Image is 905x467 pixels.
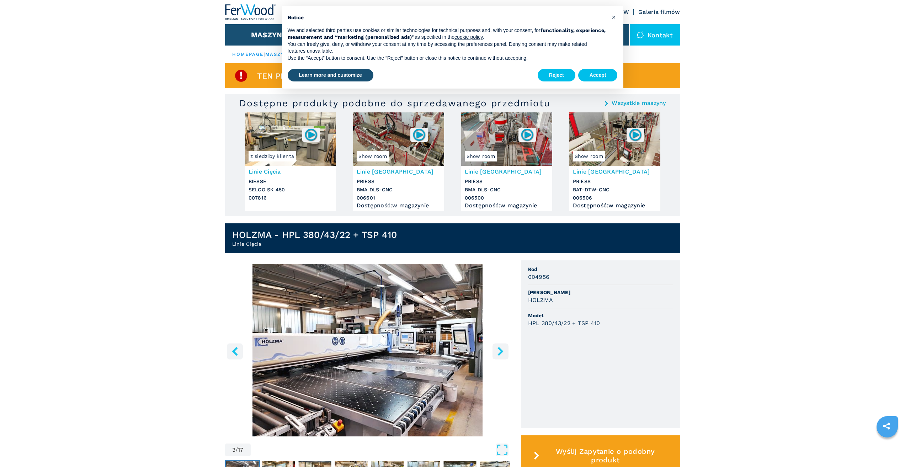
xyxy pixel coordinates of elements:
span: Kod [528,266,673,273]
h3: 004956 [528,273,550,281]
h3: PRIESS BMA DLS-CNC 006601 [357,177,441,202]
a: HOMEPAGE [232,52,264,57]
img: Linie Cięcia HOLZMA HPL 380/43/22 + TSP 410 [225,264,510,436]
span: / [235,447,238,453]
iframe: Chat [875,435,900,462]
h3: Dostępne produkty podobne do sprzedawanego przedmiotu [239,97,550,109]
h1: HOLZMA - HPL 380/43/22 + TSP 410 [232,229,397,240]
span: z siedziby klienta [249,151,296,161]
a: maszyny [265,52,293,57]
img: Linie Wiercenia PRIESS BAT-DTW-CNC [569,112,660,166]
span: Show room [465,151,497,161]
h3: HOLZMA [528,296,553,304]
button: left-button [227,343,243,359]
img: 007816 [304,128,318,142]
button: Accept [578,69,618,82]
h2: Notice [288,14,606,21]
span: 3 [232,447,235,453]
a: Galeria filmów [638,9,680,15]
img: Linie Wiercenia PRIESS BMA DLS-CNC [461,112,552,166]
img: Ferwood [225,4,276,20]
img: 006506 [628,128,642,142]
div: Dostępność : w magazynie [573,204,657,207]
div: Dostępność : w magazynie [357,204,441,207]
span: Wyślij Zapytanie o podobny produkt [542,447,668,464]
button: Maszyny [251,31,287,39]
p: Use the “Accept” button to consent. Use the “Reject” button or close this notice to continue with... [288,55,606,62]
img: 006500 [520,128,534,142]
img: Linie Wiercenia PRIESS BMA DLS-CNC [353,112,444,166]
span: × [612,13,616,21]
span: Ten przedmiot jest już sprzedany [257,72,411,80]
a: Linie Wiercenia PRIESS BMA DLS-CNCShow room006500Linie [GEOGRAPHIC_DATA]PRIESSBMA DLS-CNC006500Do... [461,112,552,211]
a: Linie Wiercenia PRIESS BMA DLS-CNCShow room006601Linie [GEOGRAPHIC_DATA]PRIESSBMA DLS-CNC006601Do... [353,112,444,211]
img: 006601 [412,128,426,142]
p: We and selected third parties use cookies or similar technologies for technical purposes and, wit... [288,27,606,41]
strong: functionality, experience, measurement and “marketing (personalized ads)” [288,27,606,40]
a: Wszystkie maszyny [612,100,666,106]
div: Kontakt [630,24,680,46]
h3: Linie Cięcia [249,168,332,176]
span: | [263,52,265,57]
span: Show room [357,151,389,161]
span: 17 [238,447,244,453]
a: Linie Wiercenia PRIESS BAT-DTW-CNCShow room006506Linie [GEOGRAPHIC_DATA]PRIESSBAT-DTW-CNC006506Do... [569,112,660,211]
span: Show room [573,151,605,161]
div: Go to Slide 3 [225,264,510,436]
span: Model [528,312,673,319]
button: right-button [493,343,509,359]
h3: Linie [GEOGRAPHIC_DATA] [357,168,441,176]
div: Dostępność : w magazynie [465,204,549,207]
a: sharethis [878,417,895,435]
button: Close this notice [608,11,620,23]
h3: Linie [GEOGRAPHIC_DATA] [573,168,657,176]
h3: BIESSE SELCO SK 450 007816 [249,177,332,202]
h3: Linie [GEOGRAPHIC_DATA] [465,168,549,176]
h3: PRIESS BMA DLS-CNC 006500 [465,177,549,202]
span: [PERSON_NAME] [528,289,673,296]
img: SoldProduct [234,69,248,83]
img: Linie Cięcia BIESSE SELCO SK 450 [245,112,336,166]
h2: Linie Cięcia [232,240,397,248]
p: You can freely give, deny, or withdraw your consent at any time by accessing the preferences pane... [288,41,606,55]
h3: PRIESS BAT-DTW-CNC 006506 [573,177,657,202]
a: Linie Cięcia BIESSE SELCO SK 450z siedziby klienta007816Linie CięciaBIESSESELCO SK 450007816 [245,112,336,211]
button: Learn more and customize [288,69,373,82]
button: Reject [538,69,575,82]
button: Open Fullscreen [252,444,509,456]
img: Kontakt [637,31,644,38]
h3: HPL 380/43/22 + TSP 410 [528,319,600,327]
a: cookie policy [454,34,483,40]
